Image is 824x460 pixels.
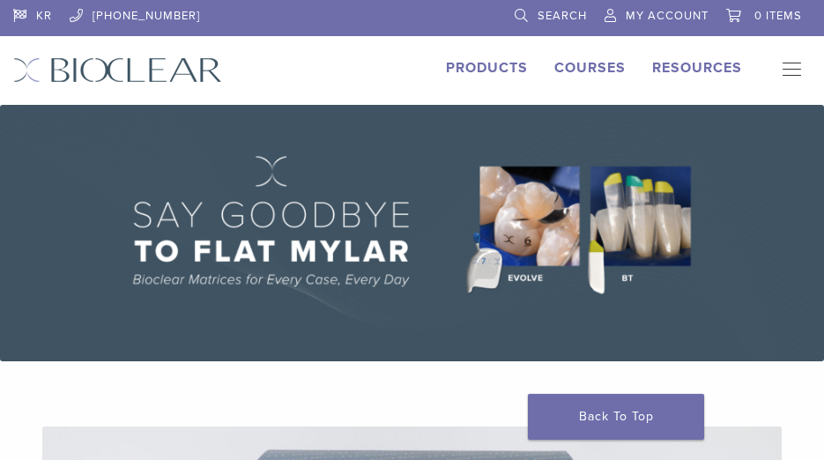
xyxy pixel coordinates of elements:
a: Courses [554,59,626,77]
img: Bioclear [13,57,222,83]
nav: Primary Navigation [768,57,811,84]
a: Products [446,59,528,77]
span: Search [538,9,587,23]
a: Resources [652,59,742,77]
a: Back To Top [528,394,704,440]
span: My Account [626,9,709,23]
span: 0 items [754,9,802,23]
